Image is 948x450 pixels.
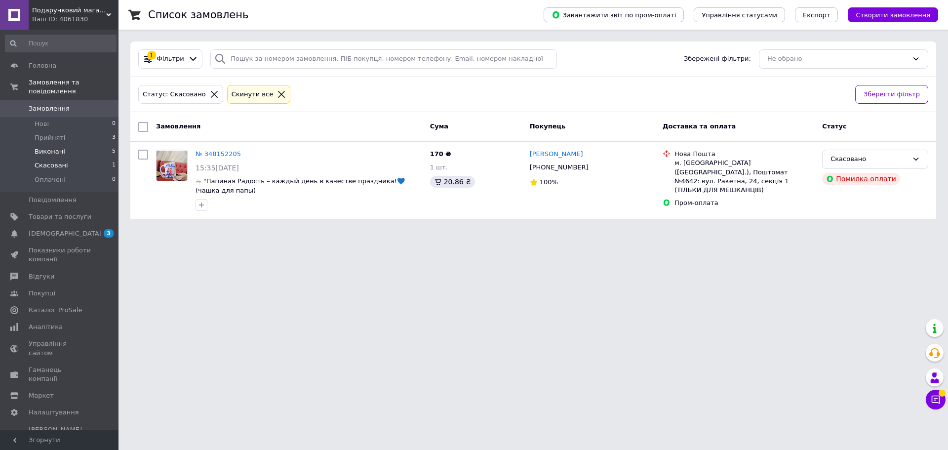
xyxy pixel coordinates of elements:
h1: Список замовлень [148,9,248,21]
span: 100% [540,178,558,186]
span: Виконані [35,147,65,156]
span: Покупець [530,123,566,130]
span: Зберегти фільтр [864,89,920,100]
div: 1 [147,51,156,60]
a: ☕ "Папиная Радость – каждый день в качестве праздника!💙 (чашка для папы) [196,177,405,194]
span: Налаштування [29,408,79,417]
span: Управління статусами [702,11,777,19]
span: Управління сайтом [29,339,91,357]
div: 20.86 ₴ [430,176,475,188]
div: Нова Пошта [674,150,814,159]
div: Статус: Скасовано [141,89,208,100]
input: Пошук за номером замовлення, ПІБ покупця, номером телефону, Email, номером накладної [210,49,557,69]
span: 0 [112,175,116,184]
button: Створити замовлення [848,7,938,22]
span: Каталог ProSale [29,306,82,315]
span: Гаманець компанії [29,366,91,383]
a: № 348152205 [196,150,241,158]
button: Зберегти фільтр [855,85,928,104]
button: Завантажити звіт по пром-оплаті [544,7,684,22]
span: Cума [430,123,448,130]
span: Головна [29,61,56,70]
span: Статус [822,123,847,130]
span: Прийняті [35,133,65,142]
span: Скасовані [35,161,68,170]
span: Замовлення [29,104,70,113]
button: Чат з покупцем [926,390,946,409]
span: Подарунковий магазин НАТАЛІЯ [32,6,106,15]
div: Пром-оплата [674,199,814,207]
img: Фото товару [157,151,187,181]
span: 3 [112,133,116,142]
span: Показники роботи компанії [29,246,91,264]
div: Ваш ID: 4061830 [32,15,118,24]
span: Замовлення та повідомлення [29,78,118,96]
span: Збережені фільтри: [684,54,751,64]
a: Створити замовлення [838,11,938,18]
a: [PERSON_NAME] [530,150,583,159]
button: Експорт [795,7,838,22]
span: 170 ₴ [430,150,451,158]
div: Помилка оплати [822,173,900,185]
span: Доставка та оплата [663,123,736,130]
span: Маркет [29,391,54,400]
div: Не обрано [767,54,908,64]
a: Фото товару [156,150,188,181]
span: Оплачені [35,175,66,184]
span: 1 шт. [430,164,448,171]
span: 15:35[DATE] [196,164,239,172]
span: Фільтри [157,54,184,64]
span: 5 [112,147,116,156]
button: Управління статусами [694,7,785,22]
span: Відгуки [29,272,54,281]
span: [DEMOGRAPHIC_DATA] [29,229,102,238]
span: Повідомлення [29,196,77,205]
div: Скасовано [830,154,908,164]
span: 3 [104,229,114,238]
span: 0 [112,120,116,128]
span: Експорт [803,11,830,19]
span: Покупці [29,289,55,298]
span: Нові [35,120,49,128]
span: Створити замовлення [856,11,930,19]
input: Пошук [5,35,117,52]
span: Замовлення [156,123,200,130]
span: Аналітика [29,323,63,331]
div: Cкинути все [230,89,276,100]
div: [PHONE_NUMBER] [528,161,591,174]
span: Завантажити звіт по пром-оплаті [552,10,676,19]
span: Товари та послуги [29,212,91,221]
span: 1 [112,161,116,170]
div: м. [GEOGRAPHIC_DATA] ([GEOGRAPHIC_DATA].), Поштомат №4642: вул. Ракетна, 24, секція 1 (ТІЛЬКИ ДЛЯ... [674,159,814,195]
